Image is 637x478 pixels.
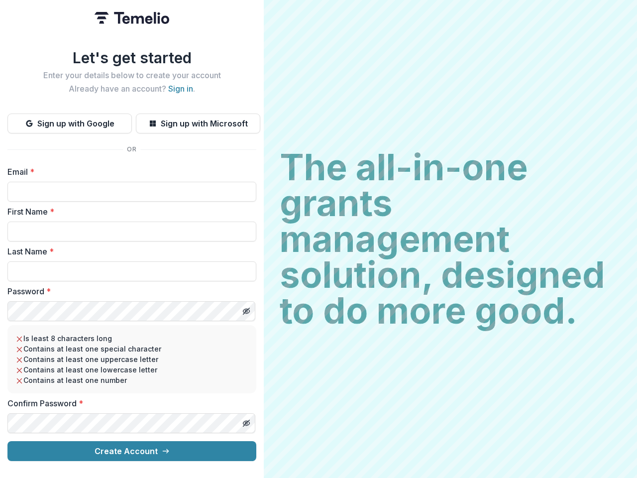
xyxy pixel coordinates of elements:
[168,84,193,94] a: Sign in
[7,206,250,218] label: First Name
[7,245,250,257] label: Last Name
[15,333,248,344] li: Is least 8 characters long
[7,84,256,94] h2: Already have an account? .
[238,415,254,431] button: Toggle password visibility
[7,49,256,67] h1: Let's get started
[136,114,260,133] button: Sign up with Microsoft
[15,364,248,375] li: Contains at least one lowercase letter
[7,166,250,178] label: Email
[95,12,169,24] img: Temelio
[15,354,248,364] li: Contains at least one uppercase letter
[7,441,256,461] button: Create Account
[7,71,256,80] h2: Enter your details below to create your account
[15,344,248,354] li: Contains at least one special character
[15,375,248,385] li: Contains at least one number
[7,285,250,297] label: Password
[238,303,254,319] button: Toggle password visibility
[7,397,250,409] label: Confirm Password
[7,114,132,133] button: Sign up with Google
